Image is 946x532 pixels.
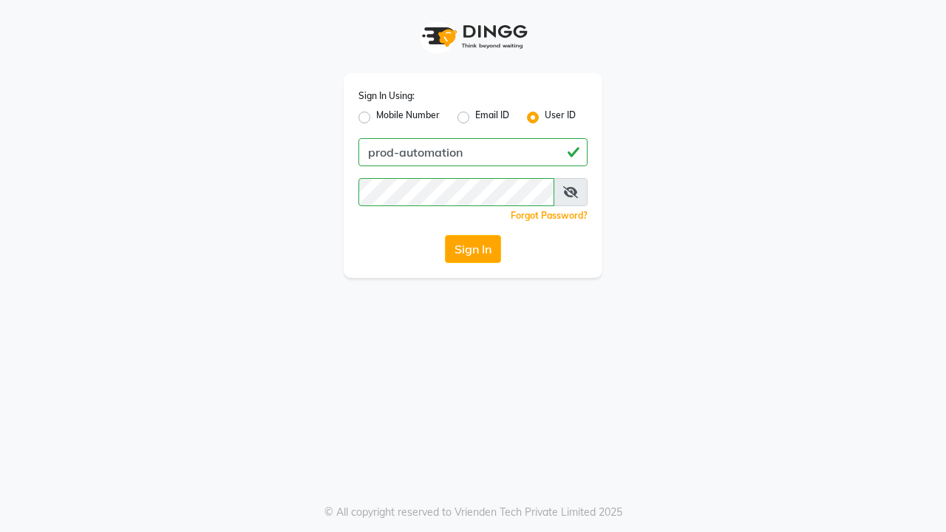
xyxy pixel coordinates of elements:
[376,109,440,126] label: Mobile Number
[511,210,588,221] a: Forgot Password?
[358,178,554,206] input: Username
[545,109,576,126] label: User ID
[358,138,588,166] input: Username
[414,15,532,58] img: logo1.svg
[475,109,509,126] label: Email ID
[358,89,415,103] label: Sign In Using:
[445,235,501,263] button: Sign In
